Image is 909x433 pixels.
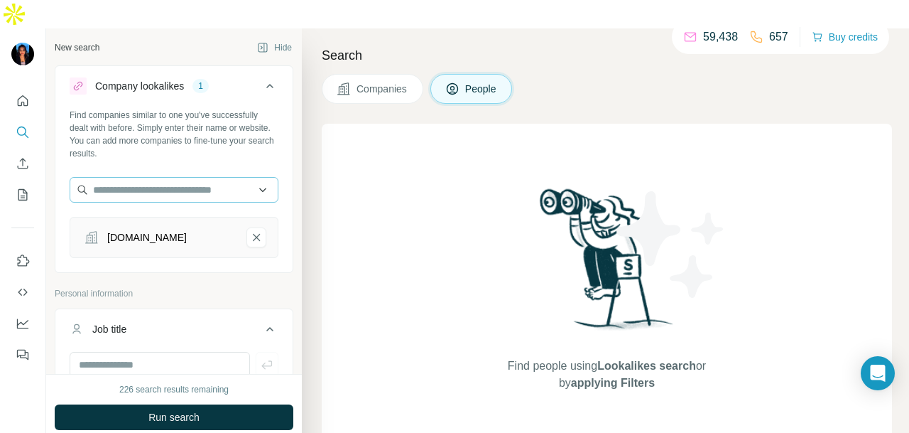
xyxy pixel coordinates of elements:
div: Company lookalikes [95,79,184,93]
div: 1 [192,80,209,92]
button: tworksasia.org-remove-button [246,228,266,247]
button: My lists [11,182,34,208]
div: Open Intercom Messenger [861,356,895,390]
span: applying Filters [571,377,655,389]
img: Surfe Illustration - Stars [607,181,735,309]
button: Hide [247,37,302,58]
p: 59,438 [703,28,738,46]
button: Buy credits [812,27,878,47]
h4: Search [322,46,892,65]
div: [DOMAIN_NAME] [107,230,187,245]
button: Use Surfe API [11,279,34,305]
div: Find companies similar to one you've successfully dealt with before. Simply enter their name or w... [70,109,278,160]
img: Avatar [11,43,34,65]
img: Surfe Illustration - Woman searching with binoculars [533,185,681,343]
button: Use Surfe on LinkedIn [11,248,34,274]
span: People [465,82,498,96]
button: Job title [55,312,293,352]
div: 226 search results remaining [119,383,229,396]
p: 657 [769,28,788,46]
span: Companies [356,82,408,96]
button: Dashboard [11,311,34,336]
p: Personal information [55,287,293,300]
button: Enrich CSV [11,151,34,176]
button: Quick start [11,88,34,114]
button: Feedback [11,342,34,368]
div: Job title [92,322,126,336]
span: Find people using or by [493,358,720,392]
span: Run search [148,410,200,424]
span: Lookalikes search [597,360,696,372]
div: New search [55,41,99,54]
button: Run search [55,405,293,430]
button: Search [11,119,34,145]
button: Company lookalikes1 [55,69,293,109]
